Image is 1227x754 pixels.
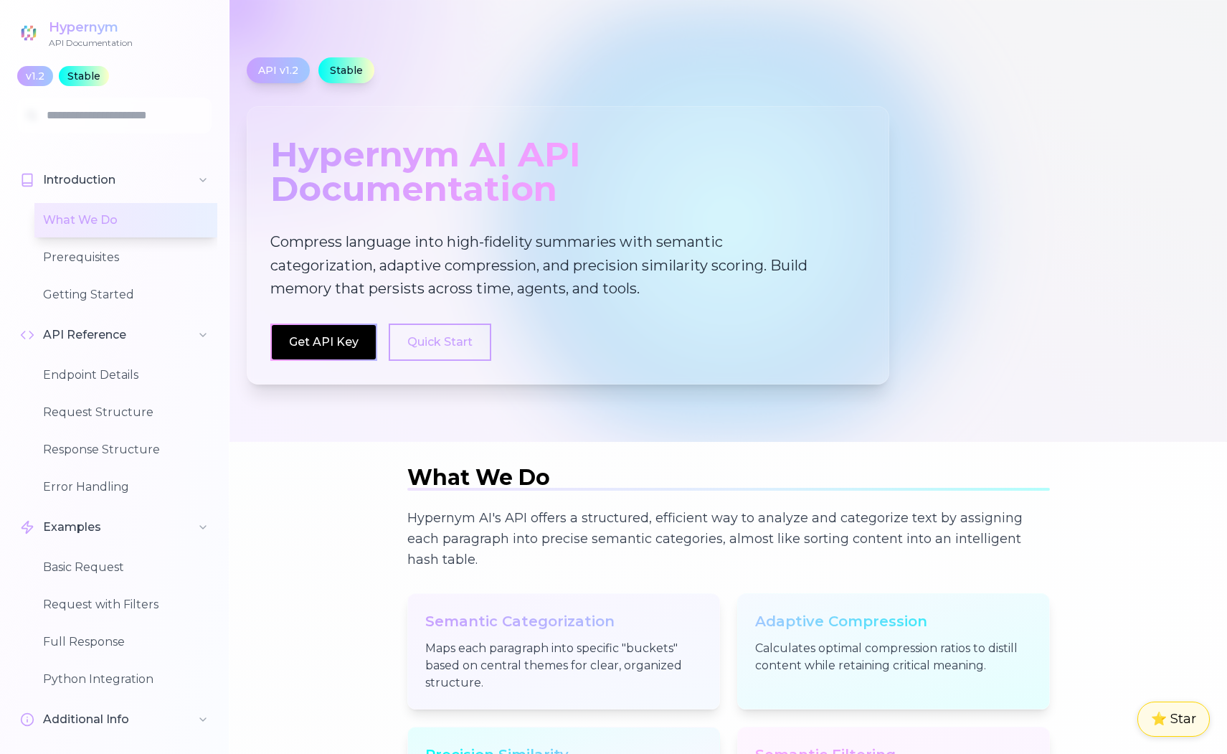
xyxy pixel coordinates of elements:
[49,17,133,37] div: Hypernym
[289,335,359,349] a: Get API Key
[43,519,101,536] span: Examples
[59,66,109,86] div: Stable
[43,171,115,189] span: Introduction
[11,510,217,545] button: Examples
[34,433,217,467] button: Response Structure
[34,470,217,504] button: Error Handling
[34,278,217,312] button: Getting Started
[407,508,1050,571] p: Hypernym AI's API offers a structured, efficient way to analyze and categorize text by assigning ...
[17,22,40,44] img: Hypernym Logo
[34,588,217,622] button: Request with Filters
[247,57,310,83] div: API v1.2
[43,326,126,344] span: API Reference
[43,711,129,728] span: Additional Info
[17,66,53,86] div: v1.2
[755,611,1032,631] h3: Adaptive Compression
[34,550,217,585] button: Basic Request
[270,230,821,301] p: Compress language into high-fidelity summaries with semantic categorization, adaptive compression...
[389,324,491,361] button: Quick Start
[34,203,217,237] button: What We Do
[34,358,217,392] button: Endpoint Details
[11,163,217,197] button: Introduction
[755,640,1032,674] p: Calculates optimal compression ratios to distill content while retaining critical meaning.
[34,240,217,275] button: Prerequisites
[407,464,550,491] span: What We Do
[318,57,374,83] div: Stable
[34,662,217,697] button: Python Integration
[11,318,217,352] button: API Reference
[1137,702,1210,737] button: ⭐ Star
[425,640,702,692] p: Maps each paragraph into specific "buckets" based on central themes for clear, organized structure.
[34,625,217,659] button: Full Response
[49,37,133,49] div: API Documentation
[270,130,866,213] div: Hypernym AI API Documentation
[34,395,217,430] button: Request Structure
[11,702,217,737] button: Additional Info
[425,611,702,631] h3: Semantic Categorization
[17,17,133,49] a: HypernymAPI Documentation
